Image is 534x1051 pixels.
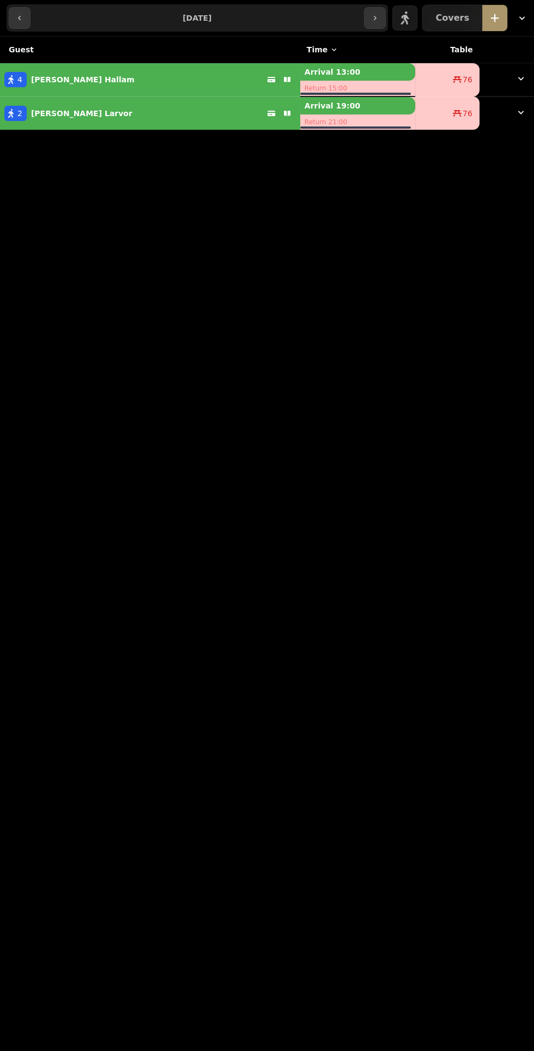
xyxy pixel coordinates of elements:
p: Covers [436,14,469,22]
p: [PERSON_NAME] Larvor [31,108,132,119]
th: Table [415,37,479,63]
p: [PERSON_NAME] Hallam [31,74,135,85]
button: Time [307,44,338,55]
p: Arrival 13:00 [300,63,416,81]
p: Return 21:00 [300,114,416,130]
span: Time [307,44,327,55]
span: 76 [463,108,472,119]
span: 76 [463,74,472,85]
span: 2 [17,108,22,119]
span: 4 [17,74,22,85]
p: Return 15:00 [300,81,416,96]
p: Arrival 19:00 [300,97,416,114]
button: Covers [422,5,482,31]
